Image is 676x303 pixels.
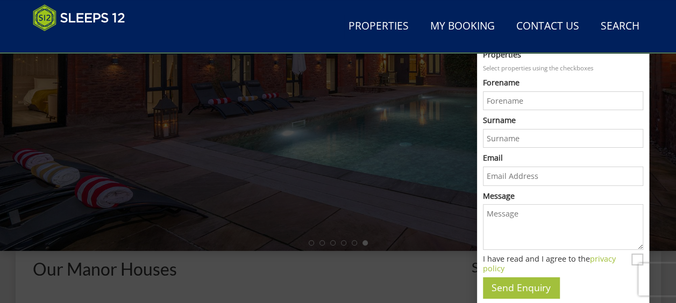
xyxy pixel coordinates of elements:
iframe: Customer reviews powered by Trustpilot [27,38,140,47]
label: Forename [483,77,643,89]
label: Email [483,152,643,164]
a: privacy policy [483,254,616,273]
input: Surname [483,129,643,148]
a: Properties [344,15,413,39]
span: Search [472,259,644,275]
img: Sleeps 12 [33,4,125,31]
h1: Our Manor Houses [33,259,467,278]
label: I have read and I agree to the [483,254,628,273]
a: Search [596,15,644,39]
p: Select properties using the checkboxes [483,63,643,73]
input: Forename [483,91,643,111]
a: Contact Us [512,15,584,39]
label: Properties [483,49,643,61]
label: Message [483,190,643,202]
label: Surname [483,114,643,126]
a: My Booking [426,15,499,39]
input: Email Address [483,167,643,186]
button: Send Enquiry [483,277,559,298]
